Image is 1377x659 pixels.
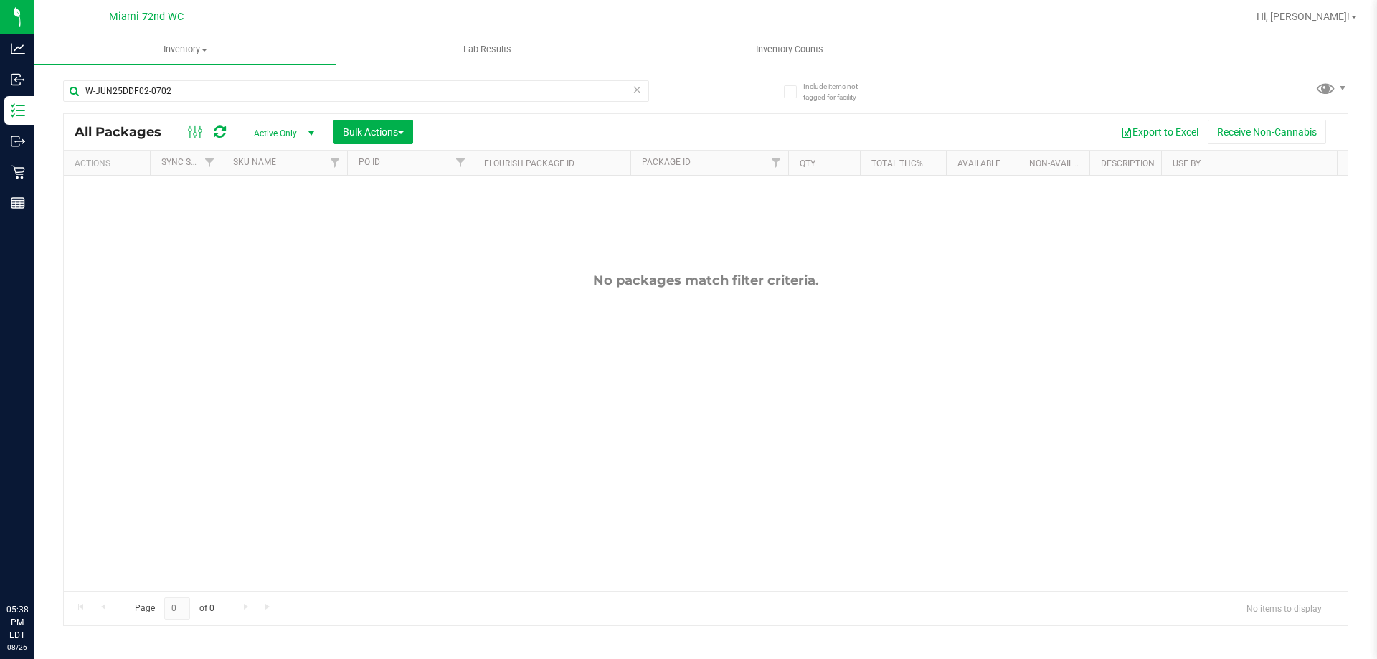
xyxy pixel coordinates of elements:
input: Search Package ID, Item Name, SKU, Lot or Part Number... [63,80,649,102]
inline-svg: Retail [11,165,25,179]
span: Bulk Actions [343,126,404,138]
a: Qty [800,158,815,169]
button: Bulk Actions [333,120,413,144]
p: 05:38 PM EDT [6,603,28,642]
inline-svg: Inbound [11,72,25,87]
span: Clear [632,80,642,99]
a: Available [957,158,1000,169]
a: Sync Status [161,157,217,167]
a: Total THC% [871,158,923,169]
a: Inventory Counts [638,34,940,65]
span: Miami 72nd WC [109,11,184,23]
p: 08/26 [6,642,28,653]
span: Hi, [PERSON_NAME]! [1257,11,1350,22]
a: Filter [449,151,473,175]
a: Filter [198,151,222,175]
span: Lab Results [444,43,531,56]
span: Page of 0 [123,597,226,620]
a: Non-Available [1029,158,1093,169]
span: No items to display [1235,597,1333,619]
inline-svg: Reports [11,196,25,210]
span: Inventory [34,43,336,56]
a: Use By [1173,158,1201,169]
a: Flourish Package ID [484,158,574,169]
button: Receive Non-Cannabis [1208,120,1326,144]
a: Filter [323,151,347,175]
span: All Packages [75,124,176,140]
a: Lab Results [336,34,638,65]
a: SKU Name [233,157,276,167]
iframe: Resource center [14,544,57,587]
span: Include items not tagged for facility [803,81,875,103]
inline-svg: Analytics [11,42,25,56]
div: Actions [75,158,144,169]
a: Description [1101,158,1155,169]
a: PO ID [359,157,380,167]
button: Export to Excel [1112,120,1208,144]
a: Package ID [642,157,691,167]
inline-svg: Inventory [11,103,25,118]
a: Filter [765,151,788,175]
inline-svg: Outbound [11,134,25,148]
span: Inventory Counts [737,43,843,56]
div: No packages match filter criteria. [64,272,1348,288]
a: Inventory [34,34,336,65]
